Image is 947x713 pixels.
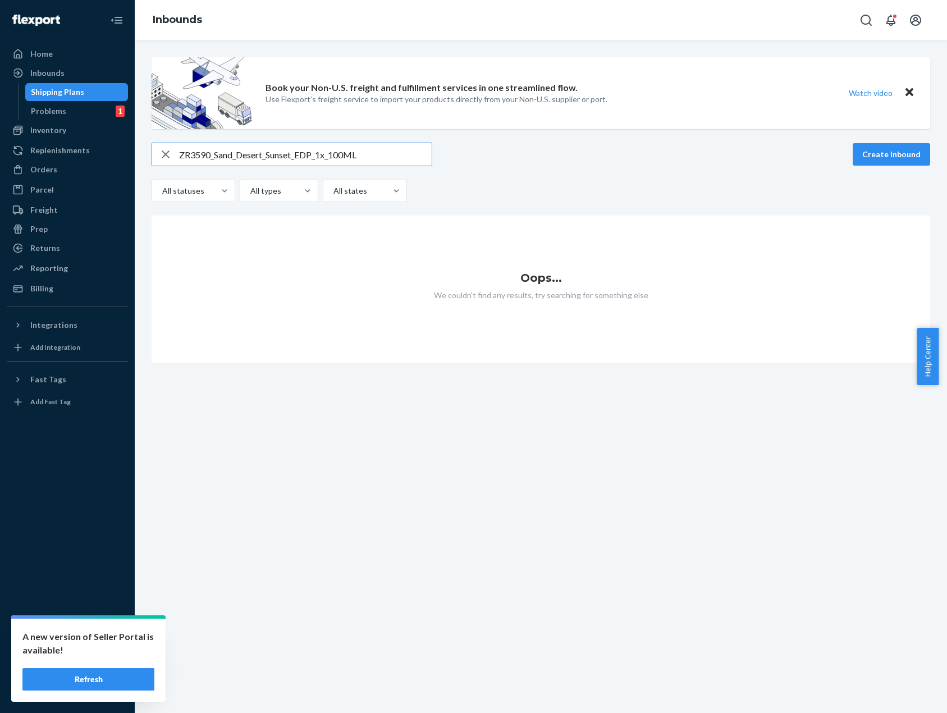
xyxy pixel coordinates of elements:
[179,143,432,166] input: Search inbounds by name, destination, msku...
[7,161,128,179] a: Orders
[30,125,66,136] div: Inventory
[902,85,917,101] button: Close
[249,185,250,196] input: All types
[7,239,128,257] a: Returns
[7,201,128,219] a: Freight
[22,630,154,657] p: A new version of Seller Portal is available!
[7,121,128,139] a: Inventory
[152,290,930,301] p: We couldn't find any results, try searching for something else
[7,682,128,700] button: Give Feedback
[25,102,129,120] a: Problems1
[153,13,202,26] a: Inbounds
[30,319,77,331] div: Integrations
[7,259,128,277] a: Reporting
[855,9,877,31] button: Open Search Box
[30,342,80,352] div: Add Integration
[7,316,128,334] button: Integrations
[161,185,162,196] input: All statuses
[7,643,128,661] a: Talk to Support
[12,15,60,26] img: Flexport logo
[25,83,129,101] a: Shipping Plans
[30,263,68,274] div: Reporting
[106,9,128,31] button: Close Navigation
[116,106,125,117] div: 1
[144,4,211,36] ol: breadcrumbs
[7,339,128,356] a: Add Integration
[853,143,930,166] button: Create inbound
[7,280,128,298] a: Billing
[7,393,128,411] a: Add Fast Tag
[7,220,128,238] a: Prep
[904,9,927,31] button: Open account menu
[880,9,902,31] button: Open notifications
[30,67,65,79] div: Inbounds
[22,668,154,691] button: Refresh
[266,81,578,94] p: Book your Non-U.S. freight and fulfillment services in one streamlined flow.
[30,204,58,216] div: Freight
[7,181,128,199] a: Parcel
[7,662,128,680] a: Help Center
[7,624,128,642] a: Settings
[30,397,71,406] div: Add Fast Tag
[30,243,60,254] div: Returns
[30,283,53,294] div: Billing
[841,85,900,101] button: Watch video
[7,45,128,63] a: Home
[31,86,84,98] div: Shipping Plans
[7,141,128,159] a: Replenishments
[30,145,90,156] div: Replenishments
[7,371,128,389] button: Fast Tags
[7,64,128,82] a: Inbounds
[266,94,607,105] p: Use Flexport’s freight service to import your products directly from your Non-U.S. supplier or port.
[30,48,53,60] div: Home
[31,106,66,117] div: Problems
[30,223,48,235] div: Prep
[152,272,930,284] h1: Oops...
[30,184,54,195] div: Parcel
[30,374,66,385] div: Fast Tags
[917,328,939,385] button: Help Center
[332,185,333,196] input: All states
[30,164,57,175] div: Orders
